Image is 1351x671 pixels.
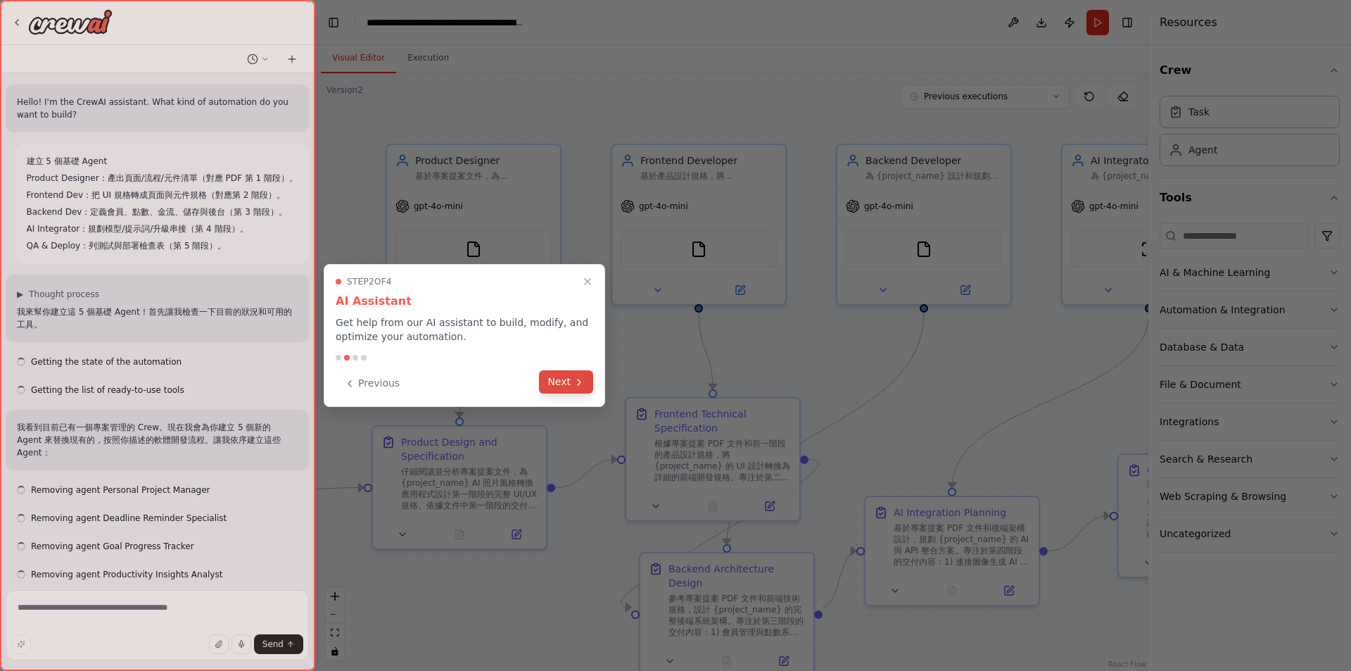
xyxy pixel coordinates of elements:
span: Step 2 of 4 [347,276,392,287]
h3: AI Assistant [336,293,593,310]
button: Previous [336,372,408,395]
button: Hide left sidebar [324,13,343,32]
p: Get help from our AI assistant to build, modify, and optimize your automation. [336,315,593,344]
button: Close walkthrough [579,273,596,290]
button: Next [539,370,593,394]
